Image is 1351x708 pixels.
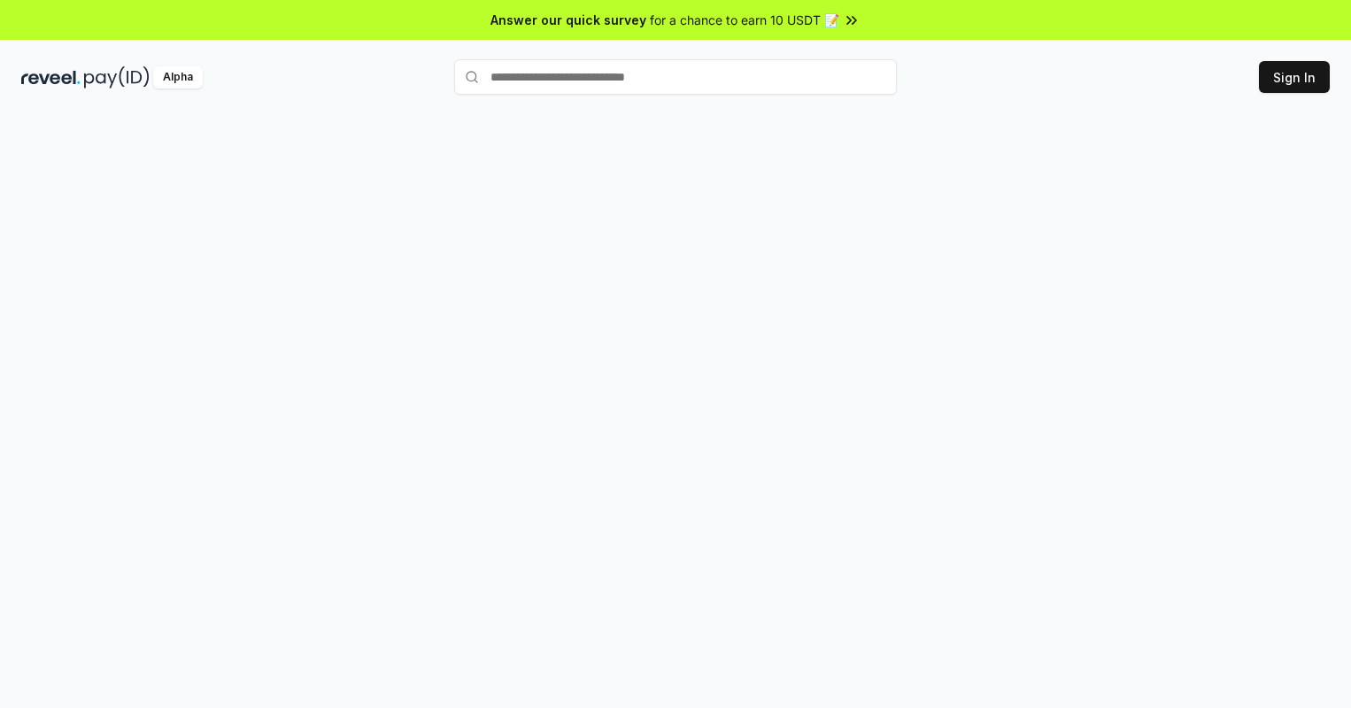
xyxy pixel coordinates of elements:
[21,66,81,88] img: reveel_dark
[153,66,203,88] div: Alpha
[1259,61,1330,93] button: Sign In
[84,66,150,88] img: pay_id
[490,11,646,29] span: Answer our quick survey
[650,11,839,29] span: for a chance to earn 10 USDT 📝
